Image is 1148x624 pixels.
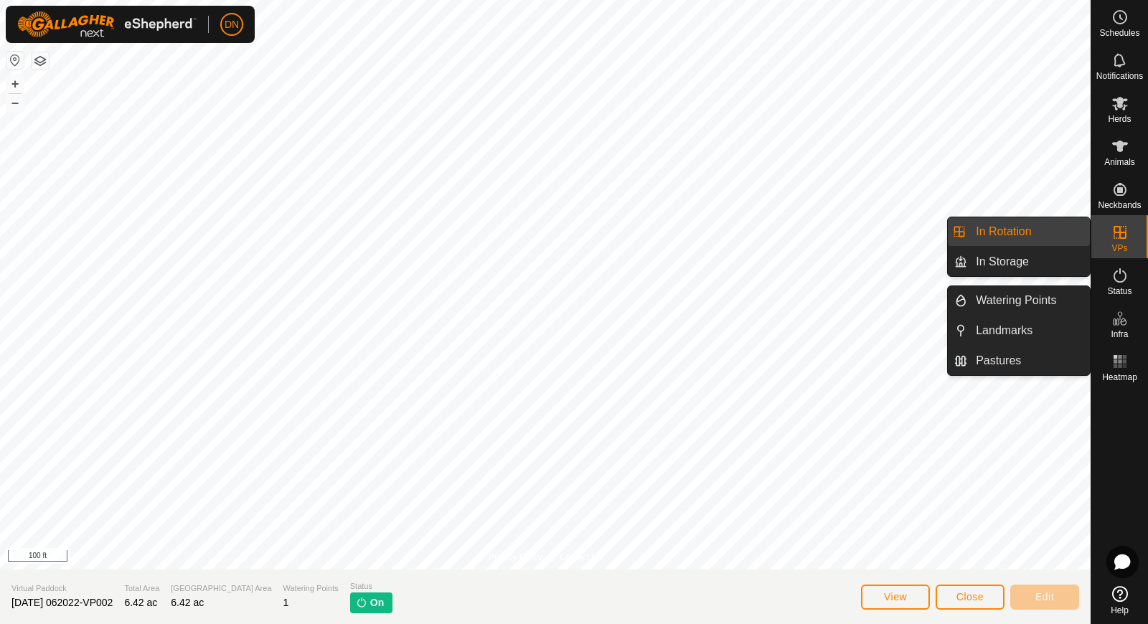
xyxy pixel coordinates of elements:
span: Edit [1035,591,1054,602]
span: Heatmap [1102,373,1137,382]
a: In Rotation [967,217,1090,246]
span: Status [1107,287,1131,296]
span: Close [956,591,984,602]
a: Landmarks [967,316,1090,345]
span: VPs [1111,244,1127,252]
button: Close [936,585,1004,610]
a: In Storage [967,247,1090,276]
button: – [6,94,24,111]
span: On [370,595,384,610]
a: Watering Points [967,286,1090,315]
span: View [884,591,907,602]
li: Watering Points [948,286,1090,315]
span: 6.42 ac [171,597,204,608]
img: Gallagher Logo [17,11,197,37]
span: Animals [1104,158,1135,166]
span: Watering Points [283,582,339,595]
span: Status [350,580,392,592]
li: Pastures [948,346,1090,375]
li: In Storage [948,247,1090,276]
span: Virtual Paddock [11,582,113,595]
span: [DATE] 062022-VP002 [11,597,113,608]
span: Notifications [1096,72,1143,80]
button: + [6,75,24,93]
span: Schedules [1099,29,1139,37]
span: Watering Points [976,292,1056,309]
a: Pastures [967,346,1090,375]
span: [GEOGRAPHIC_DATA] Area [171,582,271,595]
a: Contact Us [560,551,602,564]
button: Reset Map [6,52,24,69]
span: Pastures [976,352,1021,369]
img: turn-on [356,597,367,608]
span: 6.42 ac [124,597,157,608]
span: Herds [1108,115,1131,123]
span: In Rotation [976,223,1031,240]
a: Privacy Policy [489,551,542,564]
span: DN [225,17,239,32]
span: Neckbands [1098,201,1141,209]
span: Landmarks [976,322,1032,339]
li: In Rotation [948,217,1090,246]
button: Map Layers [32,52,49,70]
span: Help [1111,606,1129,615]
span: Infra [1111,330,1128,339]
a: Help [1091,580,1148,620]
li: Landmarks [948,316,1090,345]
button: Edit [1010,585,1079,610]
span: In Storage [976,253,1029,270]
button: View [861,585,930,610]
span: 1 [283,597,289,608]
span: Total Area [124,582,159,595]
